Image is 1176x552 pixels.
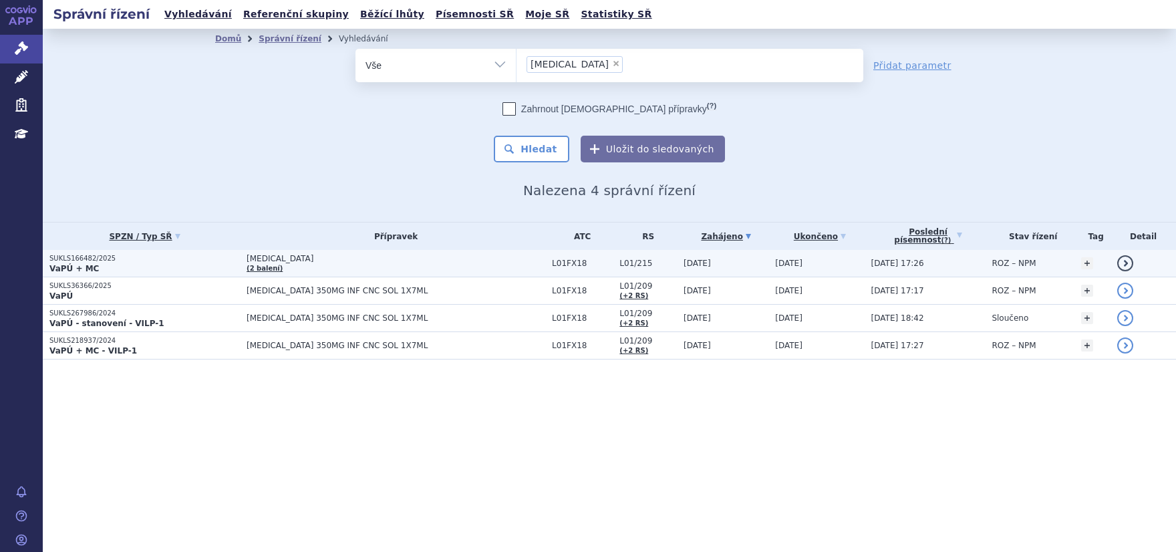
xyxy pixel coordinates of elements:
label: Zahrnout [DEMOGRAPHIC_DATA] přípravky [502,102,716,116]
a: + [1081,257,1093,269]
p: SUKLS36366/2025 [49,281,240,291]
span: [MEDICAL_DATA] 350MG INF CNC SOL 1X7ML [247,313,545,323]
a: + [1081,339,1093,352]
a: Zahájeno [684,227,768,246]
input: [MEDICAL_DATA] [627,55,634,72]
span: L01/209 [619,336,677,346]
p: SUKLS218937/2024 [49,336,240,346]
a: SPZN / Typ SŘ [49,227,240,246]
a: detail [1117,337,1133,354]
p: SUKLS267986/2024 [49,309,240,318]
span: L01FX18 [552,286,613,295]
span: ROZ – NPM [992,341,1036,350]
a: detail [1117,255,1133,271]
a: + [1081,312,1093,324]
strong: VaPÚ - stanovení - VILP-1 [49,319,164,328]
span: [MEDICAL_DATA] [531,59,609,69]
a: Správní řízení [259,34,321,43]
span: L01/209 [619,309,677,318]
li: Vyhledávání [339,29,406,49]
a: (+2 RS) [619,347,648,354]
span: [DATE] [775,341,802,350]
span: L01FX18 [552,313,613,323]
p: SUKLS166482/2025 [49,254,240,263]
span: [MEDICAL_DATA] 350MG INF CNC SOL 1X7ML [247,341,545,350]
span: × [612,59,620,67]
button: Uložit do sledovaných [581,136,725,162]
a: detail [1117,283,1133,299]
a: Poslednípísemnost(?) [871,223,986,250]
th: RS [613,223,677,250]
a: Moje SŘ [521,5,573,23]
span: [DATE] [684,313,711,323]
span: ROZ – NPM [992,259,1036,268]
th: Stav řízení [985,223,1074,250]
span: [DATE] [775,286,802,295]
span: L01FX18 [552,259,613,268]
th: Detail [1111,223,1176,250]
span: [DATE] 18:42 [871,313,924,323]
th: Tag [1074,223,1111,250]
strong: VaPÚ + MC - VILP-1 [49,346,137,356]
button: Hledat [494,136,569,162]
a: Přidat parametr [873,59,951,72]
span: [DATE] 17:17 [871,286,924,295]
span: Sloučeno [992,313,1028,323]
abbr: (?) [707,102,716,110]
abbr: (?) [941,237,951,245]
span: [DATE] [684,286,711,295]
span: Nalezena 4 správní řízení [523,182,696,198]
a: Běžící lhůty [356,5,428,23]
span: [DATE] 17:27 [871,341,924,350]
a: Referenční skupiny [239,5,353,23]
span: ROZ – NPM [992,286,1036,295]
a: Písemnosti SŘ [432,5,518,23]
span: [DATE] 17:26 [871,259,924,268]
a: Vyhledávání [160,5,236,23]
span: [MEDICAL_DATA] [247,254,545,263]
span: [MEDICAL_DATA] 350MG INF CNC SOL 1X7ML [247,286,545,295]
span: L01/209 [619,281,677,291]
h2: Správní řízení [43,5,160,23]
span: L01/215 [619,259,677,268]
span: L01FX18 [552,341,613,350]
a: + [1081,285,1093,297]
a: Statistiky SŘ [577,5,655,23]
span: [DATE] [775,313,802,323]
th: Přípravek [240,223,545,250]
a: (+2 RS) [619,292,648,299]
span: [DATE] [775,259,802,268]
th: ATC [545,223,613,250]
a: detail [1117,310,1133,326]
strong: VaPÚ + MC [49,264,99,273]
a: Domů [215,34,241,43]
a: Ukončeno [775,227,864,246]
span: [DATE] [684,259,711,268]
a: (+2 RS) [619,319,648,327]
strong: VaPÚ [49,291,73,301]
span: [DATE] [684,341,711,350]
a: (2 balení) [247,265,283,272]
